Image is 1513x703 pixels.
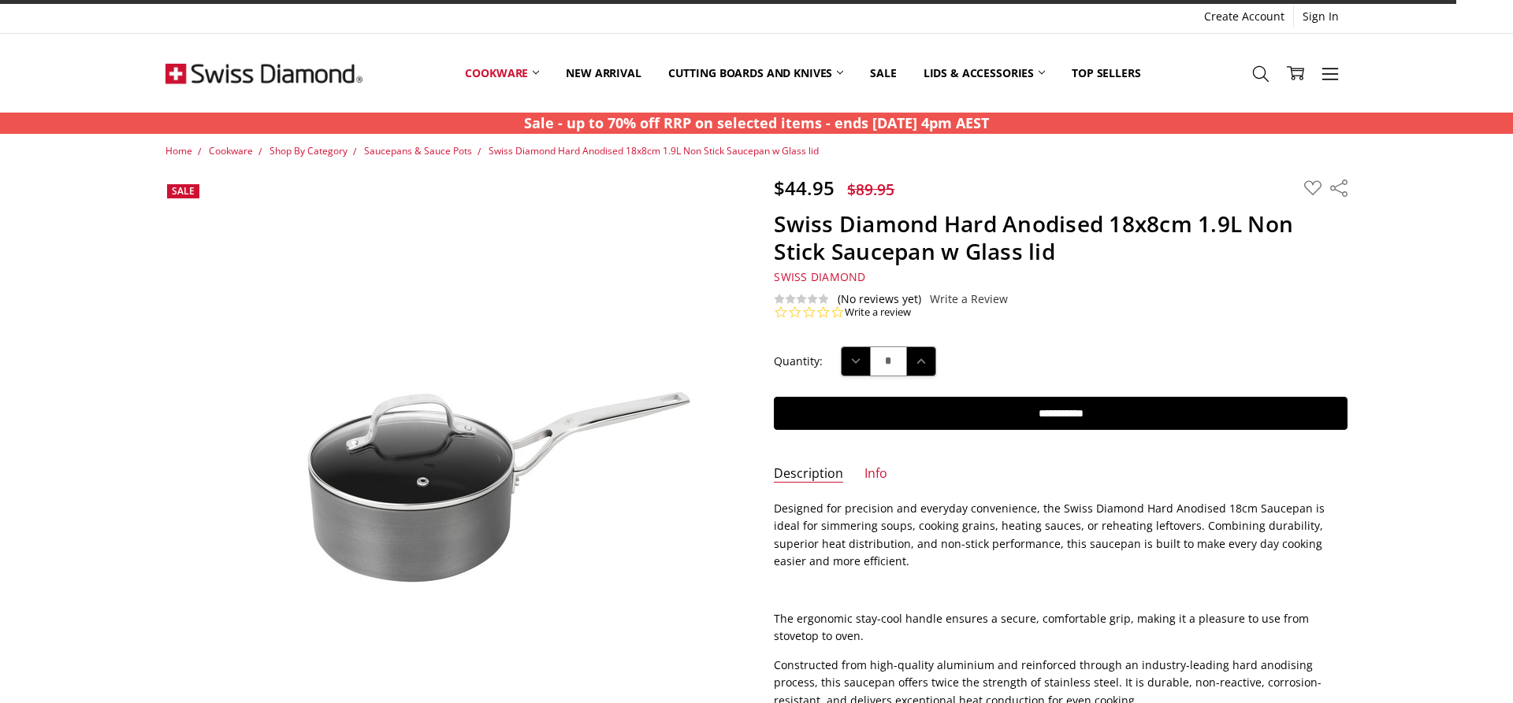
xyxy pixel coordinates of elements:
a: Cutting boards and knives [655,38,857,108]
span: $89.95 [847,179,894,200]
strong: Sale - up to 70% off RRP on selected items - ends [DATE] 4pm AEST [524,113,989,132]
h1: Swiss Diamond Hard Anodised 18x8cm 1.9L Non Stick Saucepan w Glass lid [774,210,1348,265]
span: $44.95 [774,175,835,201]
a: Cookware [209,144,253,157]
a: Cookware [452,38,552,108]
a: Info [864,465,887,483]
a: Swiss Diamond Hard Anodised 18x8cm 1.9L Non Stick Saucepan w Glass lid [489,144,819,157]
p: Designed for precision and everyday convenience, the Swiss Diamond Hard Anodised 18cm Saucepan is... [774,500,1348,571]
p: The ergonomic stay-cool handle ensures a secure, comfortable grip, making it a pleasure to use fr... [774,610,1348,646]
a: Sign In [1294,6,1348,28]
a: Sale [857,38,909,108]
a: New arrival [552,38,654,108]
a: Saucepans & Sauce Pots [364,144,472,157]
a: Lids & Accessories [910,38,1058,108]
a: Shop By Category [270,144,348,157]
img: Free Shipping On Every Order [165,34,362,113]
a: Home [165,144,192,157]
a: Write a Review [930,293,1008,305]
span: (No reviews yet) [838,293,921,305]
a: Create Account [1195,6,1293,28]
label: Quantity: [774,353,823,370]
a: Description [774,465,843,483]
span: Swiss Diamond [774,269,865,284]
a: Top Sellers [1058,38,1154,108]
a: Write a review [845,305,911,320]
span: Sale [172,184,195,198]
